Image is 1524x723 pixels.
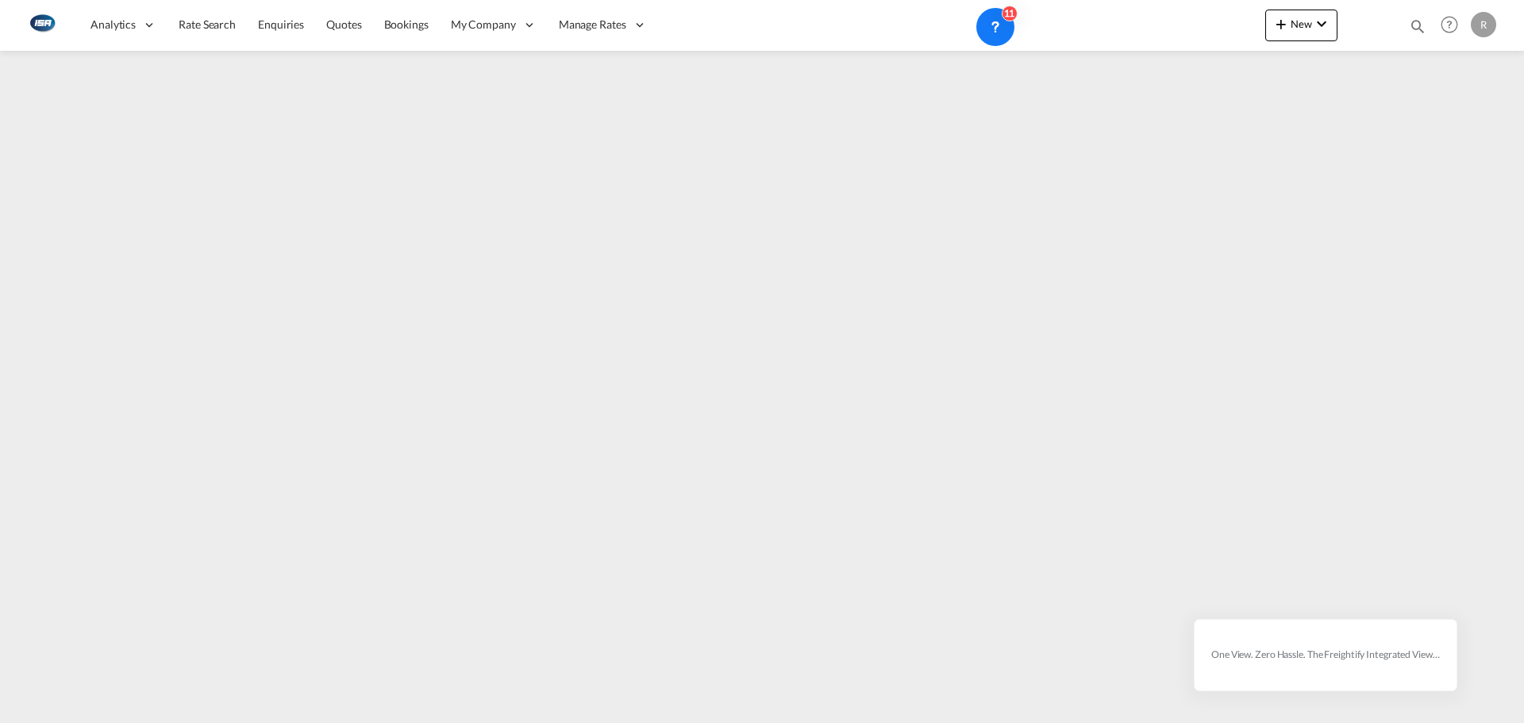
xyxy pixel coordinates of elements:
[258,17,304,31] span: Enquiries
[1312,14,1331,33] md-icon: icon-chevron-down
[1409,17,1426,41] div: icon-magnify
[1471,12,1496,37] div: R
[384,17,429,31] span: Bookings
[451,17,516,33] span: My Company
[1436,11,1471,40] div: Help
[1409,17,1426,35] md-icon: icon-magnify
[179,17,236,31] span: Rate Search
[1265,10,1337,41] button: icon-plus 400-fgNewicon-chevron-down
[1436,11,1463,38] span: Help
[90,17,136,33] span: Analytics
[559,17,626,33] span: Manage Rates
[1272,14,1291,33] md-icon: icon-plus 400-fg
[326,17,361,31] span: Quotes
[24,7,60,43] img: 1aa151c0c08011ec8d6f413816f9a227.png
[1272,17,1331,30] span: New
